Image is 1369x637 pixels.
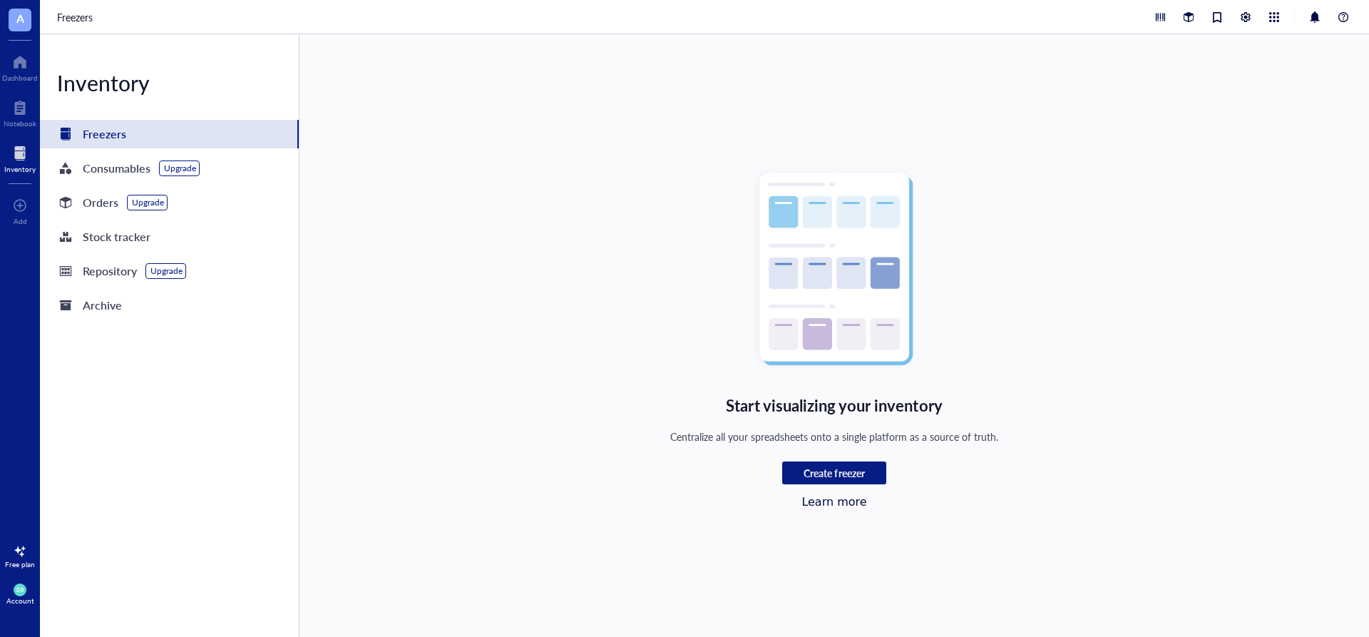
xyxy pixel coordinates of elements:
[4,96,36,128] a: Notebook
[726,393,942,417] div: Start visualizing your inventory
[747,162,922,376] img: Empty state
[164,163,196,174] div: Upgrade
[40,154,299,183] a: ConsumablesUpgrade
[40,257,299,285] a: RepositoryUpgrade
[150,265,183,277] div: Upgrade
[4,119,36,128] div: Notebook
[6,596,34,605] div: Account
[4,142,36,173] a: Inventory
[40,188,299,217] a: OrdersUpgrade
[40,291,299,320] a: Archive
[40,120,299,148] a: Freezers
[83,193,118,213] div: Orders
[801,495,866,509] a: Learn more
[40,223,299,251] a: Stock tracker
[2,73,38,82] div: Dashboard
[132,197,164,208] div: Upgrade
[2,51,38,82] a: Dashboard
[40,68,299,97] div: Inventory
[83,261,137,281] div: Repository
[83,295,122,315] div: Archive
[4,165,36,173] div: Inventory
[782,462,886,484] button: Create freezer
[83,227,150,247] div: Stock tracker
[16,587,24,593] span: DR
[804,467,864,479] span: Create freezer
[57,9,96,25] a: Freezers
[14,217,27,225] div: Add
[83,158,150,178] div: Consumables
[5,560,35,569] div: Free plan
[83,124,126,144] div: Freezers
[16,9,24,27] span: A
[670,429,999,444] div: Centralize all your spreadsheets onto a single platform as a source of truth.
